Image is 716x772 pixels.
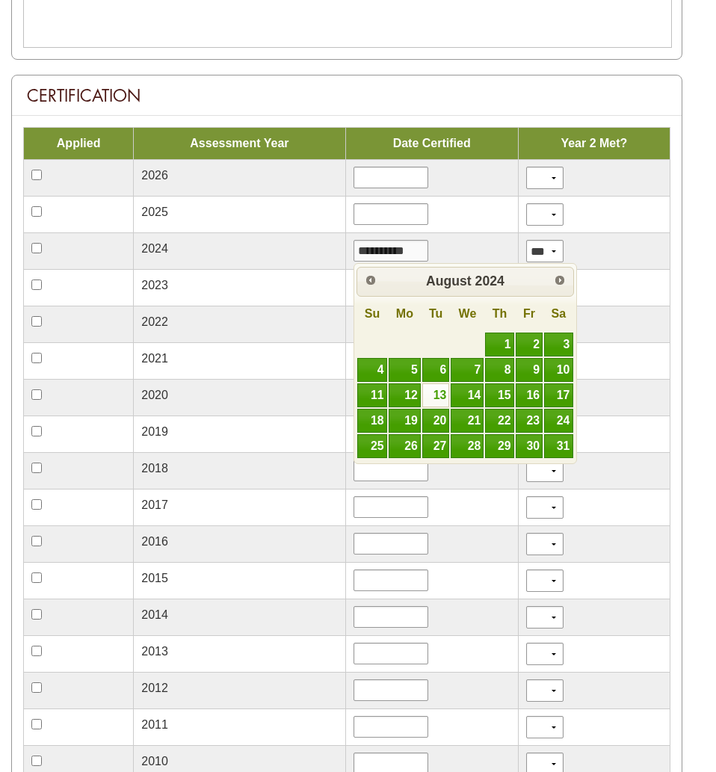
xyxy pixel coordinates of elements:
[422,383,450,407] a: 13
[141,242,168,255] span: 2024
[544,358,573,382] a: 10
[523,307,535,320] span: Friday
[357,358,386,382] a: 4
[141,169,168,182] span: 2026
[357,434,386,458] a: 25
[359,269,383,293] a: Prev
[516,409,543,433] a: 23
[141,462,168,475] span: 2018
[357,383,386,407] a: 11
[345,128,518,160] td: Date Certified
[141,572,168,584] span: 2015
[451,409,484,433] a: 21
[141,498,168,511] span: 2017
[141,718,168,731] span: 2011
[544,333,573,356] a: 3
[554,274,566,286] span: Next
[422,434,450,458] a: 27
[141,389,168,401] span: 2020
[516,383,543,407] a: 16
[544,409,573,433] a: 24
[141,425,168,438] span: 2019
[141,535,168,548] span: 2016
[141,352,168,365] span: 2021
[544,434,573,458] a: 31
[365,307,380,320] span: Sunday
[485,333,513,356] a: 1
[451,383,484,407] a: 14
[141,645,168,658] span: 2013
[485,383,513,407] a: 15
[141,279,168,291] span: 2023
[141,682,168,694] span: 2012
[451,434,484,458] a: 28
[12,75,682,116] div: Certification
[493,307,507,320] span: Thursday
[134,128,345,160] td: Assessment Year
[485,409,513,433] a: 22
[141,755,168,768] span: 2010
[422,409,450,433] a: 20
[475,274,504,288] span: 2024
[389,383,421,407] a: 12
[365,274,377,286] span: Prev
[426,274,472,288] span: August
[389,434,421,458] a: 26
[516,434,543,458] a: 30
[357,409,386,433] a: 18
[24,128,134,160] td: Applied
[459,307,477,320] span: Wednesday
[429,307,442,320] span: Tuesday
[552,307,567,320] span: Saturday
[141,206,168,218] span: 2025
[516,358,543,382] a: 9
[389,358,421,382] a: 5
[548,269,572,293] a: Next
[141,315,168,328] span: 2022
[396,307,413,320] span: Monday
[451,358,484,382] a: 7
[485,358,513,382] a: 8
[422,358,450,382] a: 6
[141,608,168,621] span: 2014
[485,434,513,458] a: 29
[516,333,543,356] a: 2
[544,383,573,407] a: 17
[518,128,670,160] td: Year 2 Met?
[389,409,421,433] a: 19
